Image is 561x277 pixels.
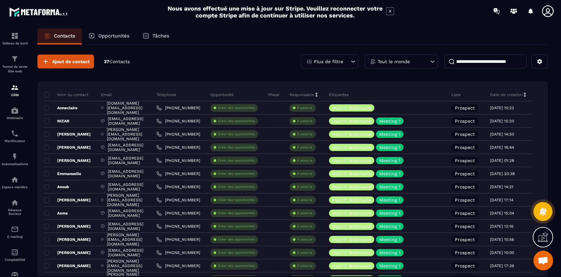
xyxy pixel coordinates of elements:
a: [PHONE_NUMBER] [156,158,200,163]
p: À associe [297,224,313,229]
p: Asma [44,211,68,216]
p: Prospect [455,211,475,215]
a: [PHONE_NUMBER] [156,263,200,268]
p: Meeting 1 [379,132,400,137]
a: [PHONE_NUMBER] [156,237,200,242]
p: Inscrit Webinaire [332,145,371,150]
p: Téléphone [156,92,176,97]
p: Créer des opportunités [218,145,255,150]
p: Comptabilité [2,258,28,262]
p: E-mailing [2,235,28,239]
img: accountant [11,248,19,256]
p: Inscrit Webinaire [332,198,371,202]
button: Ajout de contact [37,55,94,68]
p: Espace membre [2,185,28,189]
p: [DATE] 15:04 [490,211,514,215]
p: Inscrit Webinaire [332,158,371,163]
p: Tâches [152,33,169,39]
a: accountantaccountantComptabilité [2,243,28,266]
a: [PHONE_NUMBER] [156,197,200,203]
img: formation [11,84,19,91]
p: [DATE] 10:00 [490,250,514,255]
p: À associe [297,171,313,176]
p: Inscrit Webinaire [332,211,371,215]
p: Meeting 1 [379,145,400,150]
p: [PERSON_NAME] [44,224,91,229]
p: À associe [297,211,313,215]
a: [PHONE_NUMBER] [156,184,200,189]
p: À associe [297,106,313,110]
p: À associe [297,237,313,242]
p: À associe [297,158,313,163]
a: [PHONE_NUMBER] [156,105,200,111]
a: Tâches [136,29,176,44]
img: formation [11,55,19,63]
p: [DATE] 10:23 [490,106,514,110]
p: Plus de filtre [314,59,343,64]
p: Inscrit Webinaire [332,224,371,229]
a: [PHONE_NUMBER] [156,250,200,255]
p: [DATE] 14:50 [490,132,514,137]
p: Meeting 1 [379,185,400,189]
p: Inscrit Webinaire [332,171,371,176]
p: Meeting 1 [379,198,400,202]
p: [DATE] 16:44 [490,145,514,150]
a: automationsautomationsEspace membre [2,171,28,194]
p: Prospect [455,119,475,123]
p: Inscrit Webinaire [332,132,371,137]
p: Meeting 1 [379,250,400,255]
p: Inscrit Webinaire [332,250,371,255]
img: email [11,225,19,233]
p: [DATE] 15:20 [490,119,514,123]
p: Prospect [455,264,475,268]
p: Créer des opportunités [218,211,255,215]
p: À associe [297,264,313,268]
p: Phase [268,92,279,97]
p: Créer des opportunités [218,185,255,189]
p: Créer des opportunités [218,198,255,202]
a: formationformationCRM [2,79,28,102]
img: scheduler [11,130,19,138]
p: Prospect [455,171,475,176]
img: social-network [11,199,19,207]
p: CRM [2,93,28,97]
a: automationsautomationsWebinaire [2,102,28,125]
p: Anouk [44,184,69,189]
a: social-networksocial-networkRéseaux Sociaux [2,194,28,220]
p: À associe [297,250,313,255]
p: Inscrit Webinaire [332,237,371,242]
p: [PERSON_NAME] [44,158,91,163]
p: [PERSON_NAME] [44,197,91,203]
p: Prospect [455,145,475,150]
a: [PHONE_NUMBER] [156,211,200,216]
p: Inscrit Webinaire [332,119,371,123]
a: [PHONE_NUMBER] [156,132,200,137]
p: Créer des opportunités [218,224,255,229]
p: Étiquettes [329,92,349,97]
a: Contacts [37,29,82,44]
img: automations [11,107,19,114]
p: Créer des opportunités [218,264,255,268]
img: automations [11,153,19,161]
p: Nom du contact [44,92,88,97]
p: Prospect [455,237,475,242]
p: [PERSON_NAME] [44,237,91,242]
p: Automatisations [2,162,28,166]
p: Meeting 1 [379,224,400,229]
img: logo [9,6,68,18]
p: Créer des opportunités [218,237,255,242]
p: Inscrit Webinaire [332,106,371,110]
p: Meeting 1 [379,171,400,176]
p: Prospect [455,106,475,110]
p: Webinaire [2,116,28,120]
p: Créer des opportunités [218,119,255,123]
p: Prospect [455,132,475,137]
p: Prospect [455,250,475,255]
a: formationformationTunnel de vente Site web [2,50,28,79]
p: Date de création [490,92,523,97]
a: Opportunités [82,29,136,44]
a: [PHONE_NUMBER] [156,224,200,229]
p: Prospect [455,158,475,163]
p: [DATE] 12:16 [490,224,513,229]
p: Contacts [54,33,75,39]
